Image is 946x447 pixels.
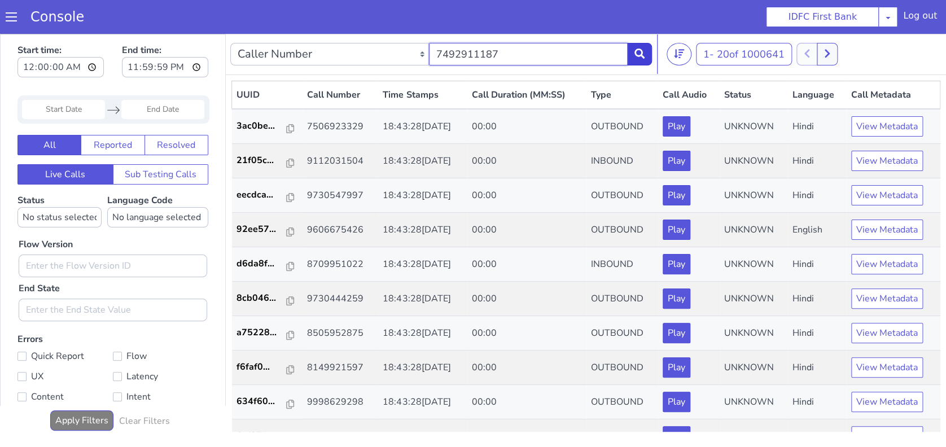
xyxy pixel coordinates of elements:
label: End State [19,248,60,261]
td: Hindi [787,317,846,351]
p: f6faf0... [236,326,287,340]
th: Call Metadata [847,47,940,76]
td: 18:43:28[DATE] [378,144,467,179]
button: Reported [81,101,144,121]
a: 21f05c... [236,120,298,133]
button: View Metadata [851,220,923,240]
button: Play [663,392,690,413]
input: End Date [121,66,204,85]
input: Start Date [22,66,105,85]
th: Call Number [303,47,379,76]
td: 8505952875 [303,282,379,317]
td: 18:43:28[DATE] [378,248,467,282]
button: View Metadata [851,392,923,413]
td: 18:43:28[DATE] [378,317,467,351]
td: OUTBOUND [586,75,658,110]
td: UNKNOWN [720,75,788,110]
td: 00:00 [467,144,586,179]
td: Hindi [787,213,846,248]
td: UNKNOWN [720,385,788,420]
td: UNKNOWN [720,213,788,248]
label: Start time: [17,6,104,47]
label: End time: [122,6,208,47]
td: 18:43:28[DATE] [378,75,467,110]
p: 3ac0be... [236,85,287,99]
td: Hindi [787,110,846,144]
label: Quick Report [17,314,113,330]
span: 20 of 1000641 [717,14,785,27]
td: 9606675426 [303,179,379,213]
td: UNKNOWN [720,144,788,179]
td: INBOUND [586,213,658,248]
td: 7506923329 [303,75,379,110]
label: Content [17,355,113,371]
input: End time: [122,23,208,43]
button: View Metadata [851,151,923,172]
label: Latency [113,335,208,350]
td: 00:00 [467,351,586,385]
button: View Metadata [851,117,923,137]
button: View Metadata [851,323,923,344]
th: Call Duration (MM:SS) [467,47,586,76]
td: 9730444259 [303,248,379,282]
td: UNKNOWN [720,248,788,282]
th: UUID [232,47,303,76]
button: 1- 20of 1000641 [696,9,792,32]
select: Status [17,173,102,194]
button: View Metadata [851,82,923,103]
a: 92ee57... [236,189,298,202]
a: 6af871... [236,395,298,409]
a: 3ac0be... [236,85,298,99]
p: d6da8f... [236,223,287,236]
td: UNKNOWN [720,317,788,351]
td: OUTBOUND [586,179,658,213]
td: 00:00 [467,248,586,282]
td: OUTBOUND [586,351,658,385]
td: 00:00 [467,213,586,248]
button: Play [663,117,690,137]
button: Play [663,220,690,240]
label: Errors [17,299,208,414]
td: UNKNOWN [720,110,788,144]
td: 18:43:28[DATE] [378,179,467,213]
td: 18:43:28[DATE] [378,213,467,248]
button: Resolved [144,101,208,121]
td: 18:43:28[DATE] [378,110,467,144]
p: 92ee57... [236,189,287,202]
td: 8709951022 [303,213,379,248]
td: 9112031504 [303,110,379,144]
input: Enter the Caller Number [429,9,628,32]
label: UX [17,335,113,350]
label: Intent [113,355,208,371]
label: Flow Version [19,204,73,217]
td: English [787,179,846,213]
button: Play [663,82,690,103]
td: UNKNOWN [720,179,788,213]
td: 9998629298 [303,351,379,385]
td: Hindi [787,75,846,110]
td: OUTBOUND [586,282,658,317]
td: Hindi [787,248,846,282]
th: Language [787,47,846,76]
label: Flow [113,314,208,330]
p: eecdca... [236,154,287,168]
label: Status [17,160,102,194]
input: Enter the Flow Version ID [19,221,207,243]
td: INBOUND [586,110,658,144]
button: Sub Testing Calls [113,130,209,151]
td: OUTBOUND [586,248,658,282]
select: Language Code [107,173,208,194]
td: OUTBOUND [586,144,658,179]
button: View Metadata [851,358,923,378]
th: Type [586,47,658,76]
td: 8149921597 [303,317,379,351]
button: Play [663,255,690,275]
a: f6faf0... [236,326,298,340]
td: Hindi [787,385,846,420]
p: 6af871... [236,395,287,409]
p: 21f05c... [236,120,287,133]
button: Apply Filters [50,376,113,397]
p: 8cb046... [236,257,287,271]
td: UNKNOWN [720,282,788,317]
input: Enter the End State Value [19,265,207,287]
